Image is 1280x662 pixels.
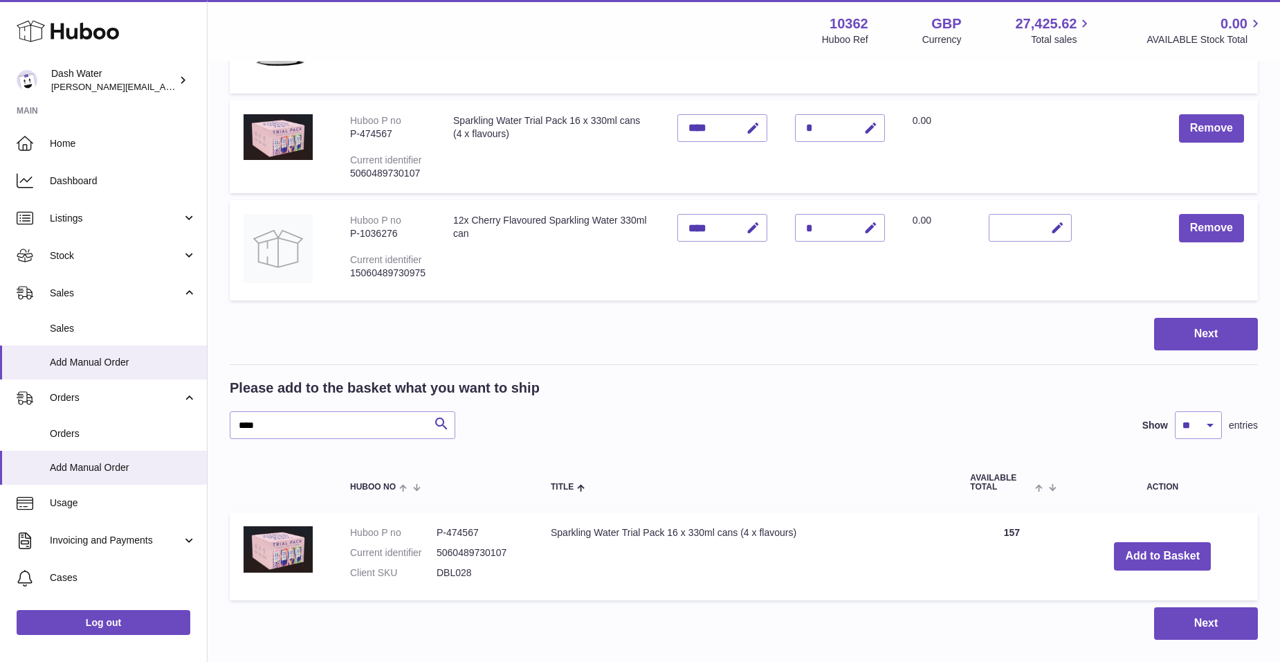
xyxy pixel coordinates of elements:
button: Next [1154,607,1258,640]
div: Huboo P no [350,115,401,126]
span: Add Manual Order [50,461,196,474]
dd: 5060489730107 [437,546,523,560]
strong: 10362 [830,15,868,33]
span: Add Manual Order [50,356,196,369]
dt: Huboo P no [350,526,437,539]
span: Usage [50,496,196,510]
div: P-474567 [350,127,426,141]
span: 27,425.62 [1015,15,1077,33]
div: Currency [922,33,962,46]
th: Action [1067,460,1258,506]
img: james@dash-water.com [17,70,37,91]
span: Home [50,137,196,150]
span: AVAILABLE Total [970,474,1032,492]
span: [PERSON_NAME][EMAIL_ADDRESS][DOMAIN_NAME] [51,81,277,92]
button: Next [1154,318,1258,350]
h2: Please add to the basket what you want to ship [230,379,540,397]
span: Listings [50,212,182,225]
span: Sales [50,322,196,335]
span: Dashboard [50,175,196,188]
div: Current identifier [350,254,422,265]
span: 0.00 [1220,15,1247,33]
a: 27,425.62 Total sales [1015,15,1092,46]
td: 12x Cherry Flavoured Sparkling Water 330ml can [439,200,664,301]
span: Title [551,483,574,492]
div: Current identifier [350,154,422,165]
span: Orders [50,427,196,440]
span: Orders [50,391,182,404]
div: 15060489730975 [350,267,426,280]
dd: DBL028 [437,566,523,580]
a: 0.00 AVAILABLE Stock Total [1146,15,1263,46]
img: 12x Cherry Flavoured Sparkling Water 330ml can [244,214,313,283]
div: P-1036276 [350,227,426,240]
button: Remove [1179,214,1244,242]
td: Sparkling Water Trial Pack 16 x 330ml cans (4 x flavours) [537,512,956,600]
strong: GBP [931,15,961,33]
div: Huboo P no [350,215,401,226]
div: Huboo Ref [822,33,868,46]
span: entries [1229,419,1258,432]
a: Log out [17,610,190,635]
span: Sales [50,287,182,300]
span: Invoicing and Payments [50,534,182,547]
dt: Client SKU [350,566,437,580]
button: Remove [1179,114,1244,143]
span: Stock [50,249,182,262]
div: Dash Water [51,67,176,93]
span: Huboo no [350,483,396,492]
img: Sparkling Water Trial Pack 16 x 330ml cans (4 x flavours) [244,526,313,572]
span: 0.00 [913,215,931,226]
button: Add to Basket [1114,542,1211,571]
span: Total sales [1031,33,1092,46]
span: AVAILABLE Stock Total [1146,33,1263,46]
span: 0.00 [913,115,931,126]
span: Cases [50,571,196,584]
td: Sparkling Water Trial Pack 16 x 330ml cans (4 x flavours) [439,100,664,193]
td: 157 [956,512,1067,600]
label: Show [1142,419,1168,432]
dd: P-474567 [437,526,523,539]
div: 5060489730107 [350,167,426,180]
dt: Current identifier [350,546,437,560]
img: Sparkling Water Trial Pack 16 x 330ml cans (4 x flavours) [244,114,313,160]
